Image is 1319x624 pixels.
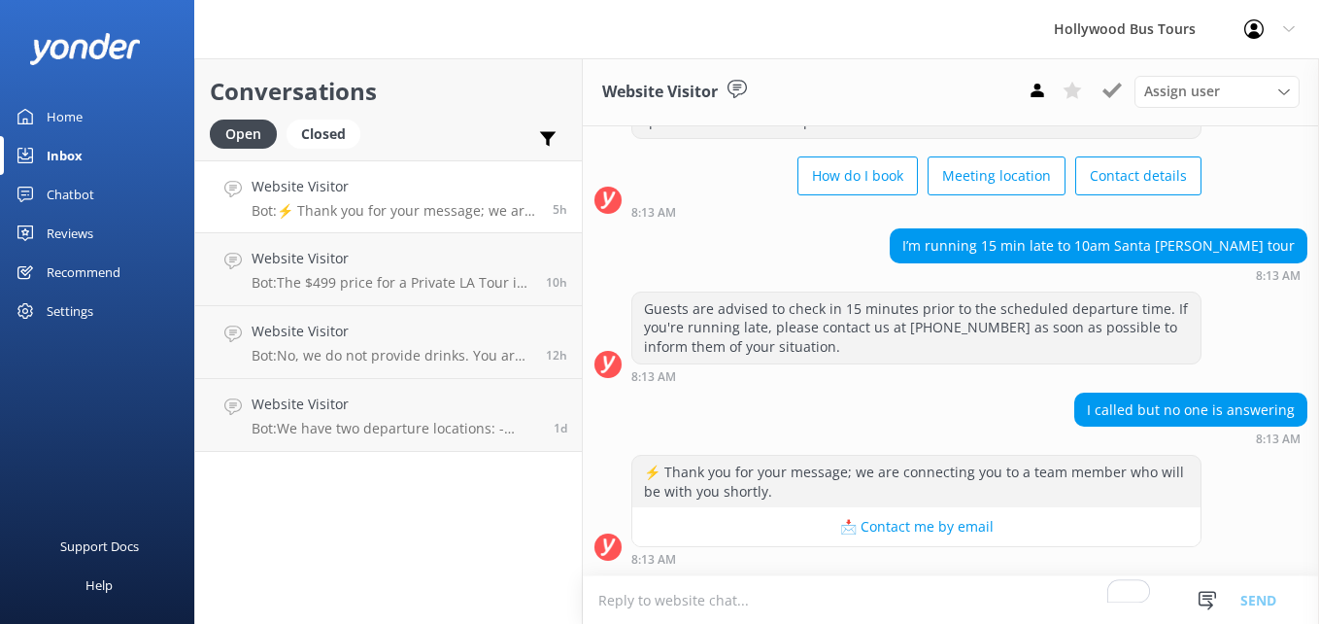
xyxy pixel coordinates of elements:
div: Support Docs [60,527,139,566]
div: Closed [287,120,360,149]
a: Website VisitorBot:⚡ Thank you for your message; we are connecting you to a team member who will ... [195,160,582,233]
div: Settings [47,292,93,330]
span: Sep 11 2025 03:16am (UTC -07:00) America/Tijuana [546,274,567,291]
a: Website VisitorBot:The $499 price for a Private LA Tour in a 13-seat Open-Air Van is for the firs... [195,233,582,306]
a: Website VisitorBot:No, we do not provide drinks. You are welcome to bring your own.12h [195,306,582,379]
div: Sep 11 2025 08:13am (UTC -07:00) America/Tijuana [890,268,1307,282]
div: I called but no one is answering [1075,394,1306,427]
p: Bot: No, we do not provide drinks. You are welcome to bring your own. [252,347,531,364]
strong: 8:13 AM [631,554,676,566]
div: I’m running 15 min late to 10am Santa [PERSON_NAME] tour [891,229,1306,262]
strong: 8:13 AM [631,207,676,219]
h4: Website Visitor [252,394,539,415]
div: Help [85,566,113,605]
span: Assign user [1144,81,1220,102]
div: Assign User [1134,76,1300,107]
button: 📩 Contact me by email [632,507,1201,546]
p: Bot: We have two departure locations: - [STREET_ADDRESS]. Please check-in inside the [GEOGRAPHIC_... [252,420,539,437]
h3: Website Visitor [602,80,718,105]
div: Sep 11 2025 08:13am (UTC -07:00) America/Tijuana [631,369,1201,383]
div: Sep 11 2025 08:13am (UTC -07:00) America/Tijuana [1074,432,1307,445]
span: Sep 10 2025 10:35am (UTC -07:00) America/Tijuana [554,420,567,436]
div: Sep 11 2025 08:13am (UTC -07:00) America/Tijuana [631,205,1201,219]
div: Home [47,97,83,136]
strong: 8:13 AM [631,371,676,383]
h4: Website Visitor [252,321,531,342]
div: Inbox [47,136,83,175]
p: Bot: The $499 price for a Private LA Tour in a 13-seat Open-Air Van is for the first 2 hours, not... [252,274,531,292]
strong: 8:13 AM [1256,433,1301,445]
span: Sep 11 2025 08:13am (UTC -07:00) America/Tijuana [553,201,567,218]
h4: Website Visitor [252,176,538,197]
button: Meeting location [928,156,1065,195]
strong: 8:13 AM [1256,270,1301,282]
h4: Website Visitor [252,248,531,269]
div: ⚡ Thank you for your message; we are connecting you to a team member who will be with you shortly. [632,456,1201,507]
button: How do I book [797,156,918,195]
h2: Conversations [210,73,567,110]
div: Guests are advised to check in 15 minutes prior to the scheduled departure time. If you're runnin... [632,293,1201,364]
div: Open [210,120,277,149]
div: Sep 11 2025 08:13am (UTC -07:00) America/Tijuana [631,552,1201,566]
a: Closed [287,122,370,144]
textarea: To enrich screen reader interactions, please activate Accessibility in Grammarly extension settings [583,576,1319,624]
div: Reviews [47,214,93,253]
button: Contact details [1075,156,1201,195]
a: Open [210,122,287,144]
a: Website VisitorBot:We have two departure locations: - [STREET_ADDRESS]. Please check-in inside th... [195,379,582,452]
p: Bot: ⚡ Thank you for your message; we are connecting you to a team member who will be with you sh... [252,202,538,220]
div: Chatbot [47,175,94,214]
span: Sep 11 2025 01:11am (UTC -07:00) America/Tijuana [546,347,567,364]
div: Recommend [47,253,120,292]
img: yonder-white-logo.png [29,33,141,65]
